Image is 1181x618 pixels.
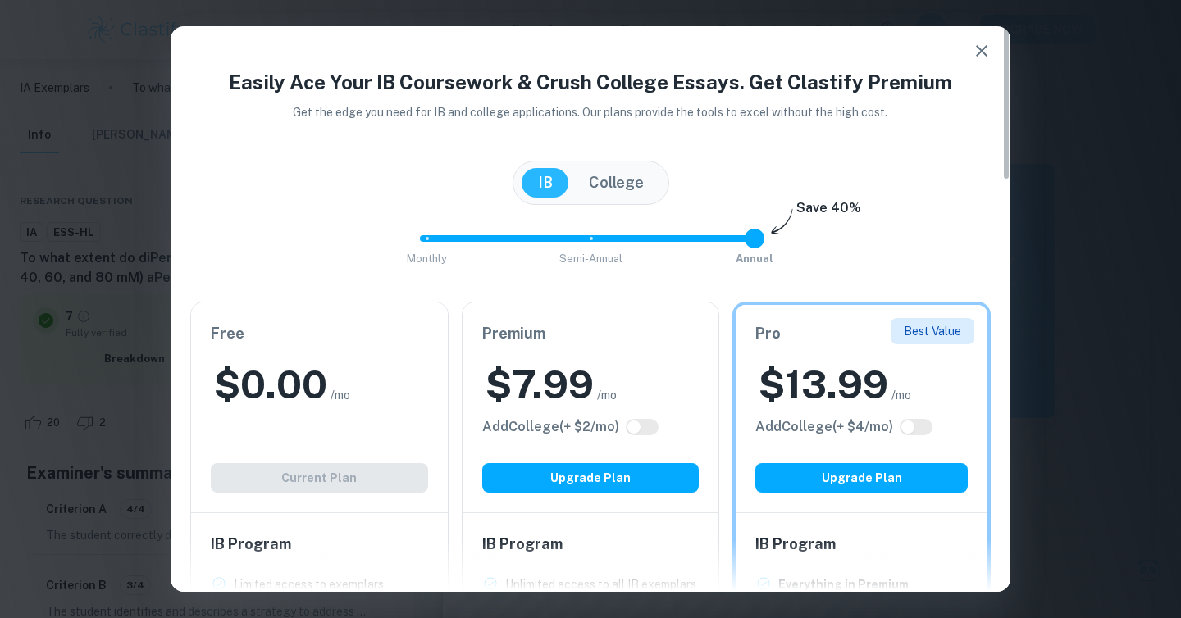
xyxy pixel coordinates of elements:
img: subscription-arrow.svg [771,208,793,236]
span: Monthly [407,252,447,265]
h6: Save 40% [796,198,861,226]
h2: $ 7.99 [486,358,594,411]
h6: Click to see all the additional College features. [482,417,619,437]
h6: Pro [755,322,968,345]
h2: $ 0.00 [214,358,327,411]
span: /mo [891,386,911,404]
span: /mo [597,386,617,404]
span: /mo [331,386,350,404]
h6: IB Program [211,533,428,556]
p: Best Value [904,322,961,340]
span: Semi-Annual [559,252,622,265]
p: Get the edge you need for IB and college applications. Our plans provide the tools to excel witho... [271,103,911,121]
h2: $ 13.99 [759,358,888,411]
button: Upgrade Plan [482,463,700,493]
button: IB [522,168,569,198]
h6: IB Program [755,533,968,556]
h6: IB Program [482,533,700,556]
span: Annual [736,252,773,265]
h6: Premium [482,322,700,345]
h6: Free [211,322,428,345]
h4: Easily Ace Your IB Coursework & Crush College Essays. Get Clastify Premium [190,67,991,97]
h6: Click to see all the additional College features. [755,417,893,437]
button: College [572,168,660,198]
button: Upgrade Plan [755,463,968,493]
